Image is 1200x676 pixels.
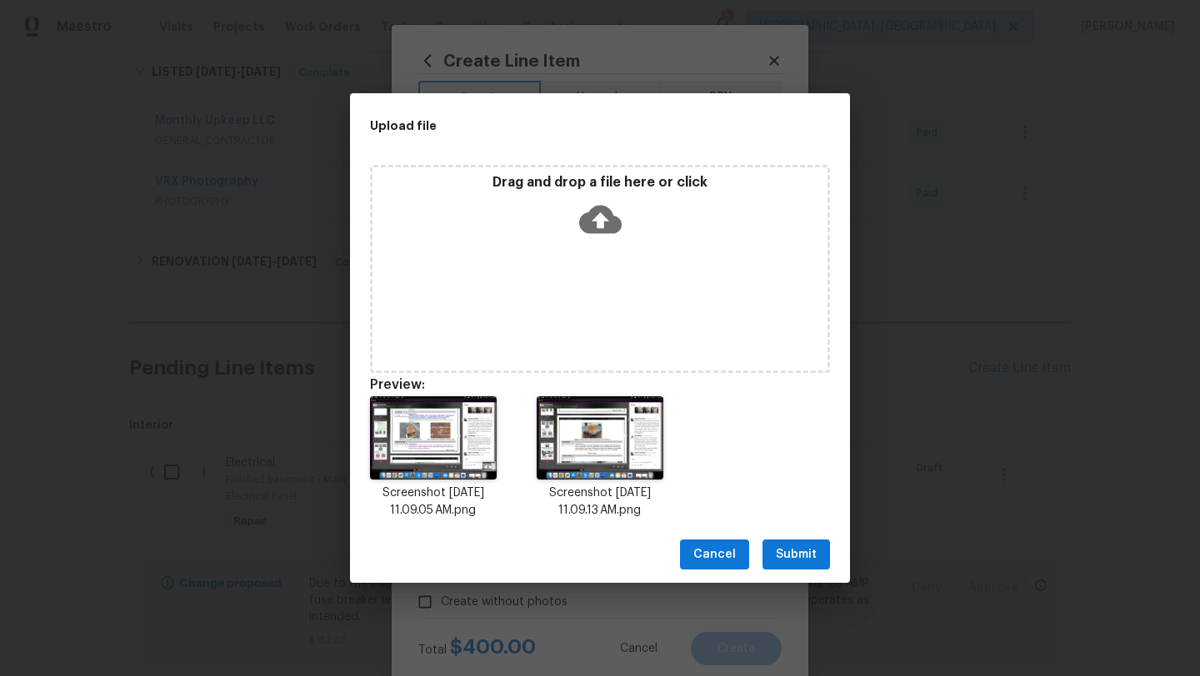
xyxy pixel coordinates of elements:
button: Cancel [680,539,749,570]
img: TwAAAABJRU5ErkJggg== [537,396,663,480]
img: R7z+nPy2Sza2xvwAAAABJRU5ErkJggg== [370,396,497,480]
span: Cancel [693,544,736,565]
button: Submit [762,539,830,570]
p: Drag and drop a file here or click [372,174,827,191]
p: Screenshot [DATE] 11.09.05 AM.png [370,485,497,519]
h2: Upload file [370,117,755,135]
span: Submit [776,544,817,565]
p: Screenshot [DATE] 11.09.13 AM.png [537,485,663,519]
